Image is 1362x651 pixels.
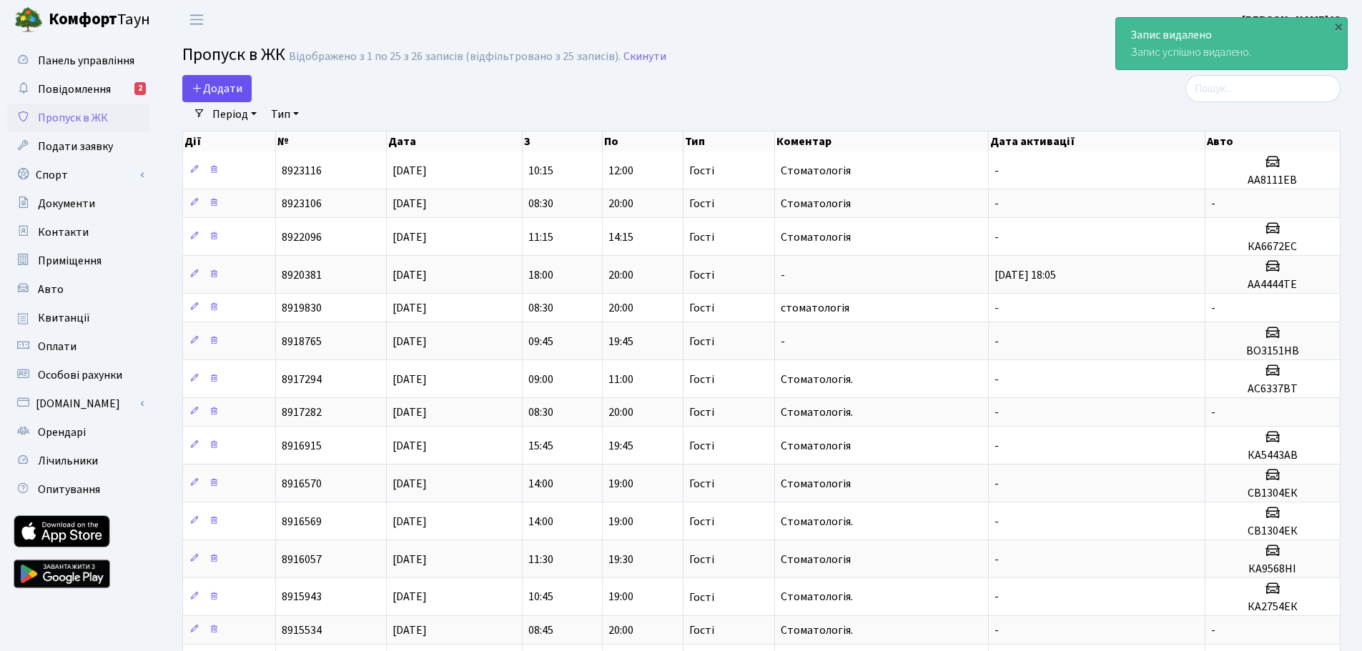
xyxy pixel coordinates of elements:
span: - [995,438,999,454]
span: Додати [192,81,242,96]
span: 14:00 [528,476,553,492]
span: 8916057 [282,552,322,567]
span: 20:00 [608,622,633,638]
a: Оплати [7,332,150,361]
span: 09:45 [528,334,553,349]
a: Тип [265,102,305,126]
span: - [995,229,999,245]
span: Пропуск в ЖК [38,110,108,126]
h5: СВ1304ЕК [1211,525,1334,538]
th: Дата [387,131,522,151]
span: 8922096 [282,229,322,245]
span: стоматологія [781,300,849,316]
span: - [1211,196,1215,212]
span: [DATE] [393,196,427,212]
th: Тип [684,131,775,151]
span: 08:30 [528,196,553,212]
span: 18:00 [528,267,553,283]
span: 11:00 [608,372,633,387]
span: Гості [689,374,714,385]
span: [DATE] [393,372,427,387]
h5: КА6672ЕС [1211,240,1334,254]
span: - [1211,300,1215,316]
span: Гості [689,554,714,565]
a: Документи [7,189,150,218]
span: [DATE] [393,622,427,638]
span: Стоматологія. [781,404,853,420]
span: Пропуск в ЖК [182,42,285,67]
span: Стоматологія. [781,514,853,530]
span: [DATE] 18:05 [995,267,1056,283]
a: Панель управління [7,46,150,75]
span: [DATE] [393,514,427,530]
span: Гості [689,269,714,281]
span: Гості [689,198,714,209]
span: Гості [689,592,714,603]
span: [DATE] [393,229,427,245]
span: Оплати [38,339,77,354]
span: 8917282 [282,404,322,420]
strong: Запис видалено [1130,27,1212,43]
a: Подати заявку [7,132,150,161]
span: [DATE] [393,334,427,349]
span: Стоматологія [781,229,851,245]
b: [PERSON_NAME] Ю. [1242,12,1345,28]
a: Приміщення [7,247,150,275]
span: 8923106 [282,196,322,212]
span: [DATE] [393,552,427,567]
span: 8920381 [282,267,322,283]
span: [DATE] [393,476,427,492]
span: 8915943 [282,590,322,605]
span: 8916569 [282,514,322,530]
span: 08:30 [528,404,553,420]
span: - [995,552,999,567]
span: 08:30 [528,300,553,316]
span: Панель управління [38,53,134,69]
h5: АА8111ЕВ [1211,174,1334,187]
a: Скинути [623,50,666,64]
div: Запис успішно видалено. [1116,18,1347,69]
span: Стоматологія [781,438,851,454]
a: Опитування [7,475,150,504]
span: - [995,163,999,179]
a: Контакти [7,218,150,247]
span: - [1211,622,1215,638]
span: - [995,622,999,638]
th: З [523,131,603,151]
h5: КА5443АВ [1211,449,1334,462]
a: Період [207,102,262,126]
span: 8915534 [282,622,322,638]
span: [DATE] [393,300,427,316]
span: 10:45 [528,590,553,605]
a: Пропуск в ЖК [7,104,150,132]
span: 19:00 [608,514,633,530]
span: 8923116 [282,163,322,179]
span: Гості [689,336,714,347]
span: - [995,590,999,605]
span: Гості [689,516,714,527]
span: 08:45 [528,622,553,638]
span: Таун [49,8,150,32]
b: Комфорт [49,8,117,31]
span: Стоматологія [781,552,851,567]
span: 14:15 [608,229,633,245]
span: 19:30 [608,552,633,567]
th: Дії [183,131,276,151]
span: Подати заявку [38,139,113,154]
img: logo.png [14,6,43,34]
th: Авто [1205,131,1341,151]
span: 19:45 [608,334,633,349]
div: × [1331,19,1346,34]
span: Лічильники [38,453,98,469]
a: Особові рахунки [7,361,150,389]
span: Стоматологія. [781,622,853,638]
h5: СВ1304ЕК [1211,487,1334,500]
span: 20:00 [608,267,633,283]
span: 8917294 [282,372,322,387]
span: 12:00 [608,163,633,179]
span: - [781,267,785,283]
span: 10:15 [528,163,553,179]
a: Додати [182,75,252,102]
span: 14:00 [528,514,553,530]
span: - [995,476,999,492]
